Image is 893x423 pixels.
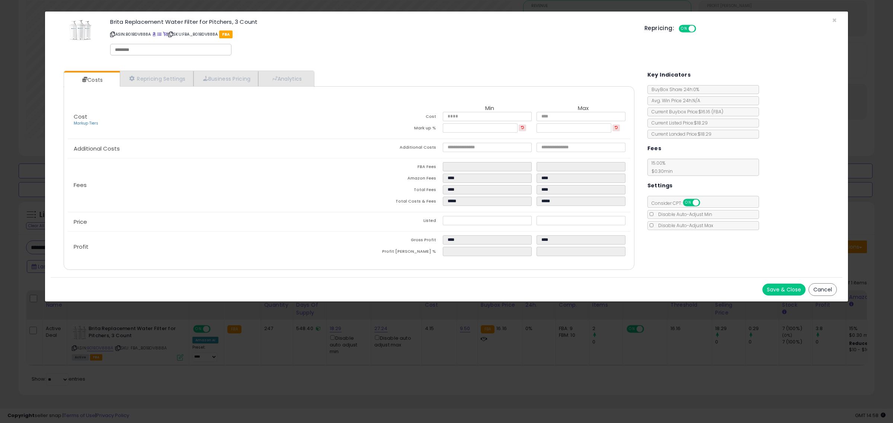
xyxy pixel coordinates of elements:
th: Max [537,105,630,112]
button: Cancel [809,283,837,296]
p: Fees [68,182,349,188]
a: BuyBox page [152,31,156,37]
span: ON [679,26,689,32]
a: Markup Tiers [74,120,98,126]
span: $16.16 [698,109,723,115]
h5: Key Indicators [647,70,691,80]
span: Consider CPT: [648,200,710,206]
a: Repricing Settings [120,71,193,86]
span: Avg. Win Price 24h: N/A [648,97,700,104]
a: All offer listings [157,31,161,37]
span: OFF [699,200,711,206]
span: Current Listed Price: $18.29 [648,120,708,126]
h5: Settings [647,181,673,190]
p: Cost [68,114,349,126]
td: Profit [PERSON_NAME] % [349,247,443,258]
span: FBA [219,30,233,38]
p: Additional Costs [68,146,349,152]
button: Save & Close [762,284,806,296]
h3: Brita Replacement Water Filter for Pitchers, 3 Count [110,19,633,25]
td: FBA Fees [349,162,443,174]
th: Min [443,105,537,112]
span: OFF [695,26,707,32]
a: Costs [64,72,119,87]
td: Total Costs & Fees [349,197,443,208]
td: Gross Profit [349,235,443,247]
span: ( FBA ) [711,109,723,115]
a: Business Pricing [193,71,259,86]
p: ASIN: B01BDV888A | SKU: FBA_B01BDV888A [110,28,633,40]
h5: Repricing: [644,25,674,31]
span: 15.00 % [648,160,673,174]
td: Cost [349,112,443,123]
span: × [832,15,837,26]
span: Disable Auto-Adjust Min [654,211,712,217]
h5: Fees [647,144,662,153]
img: 31dBDox31BL._SL60_.jpg [69,19,92,41]
span: ON [684,200,693,206]
a: Analytics [258,71,313,86]
span: Current Landed Price: $18.29 [648,131,711,137]
td: Total Fees [349,185,443,197]
p: Profit [68,244,349,250]
td: Mark up % [349,123,443,135]
p: Price [68,219,349,225]
td: Additional Costs [349,143,443,154]
span: Current Buybox Price: [648,109,723,115]
span: Disable Auto-Adjust Max [654,222,713,229]
a: Your listing only [163,31,167,37]
span: $0.30 min [648,168,673,174]
td: Listed [349,216,443,227]
td: Amazon Fees [349,174,443,185]
span: BuyBox Share 24h: 0% [648,86,699,93]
